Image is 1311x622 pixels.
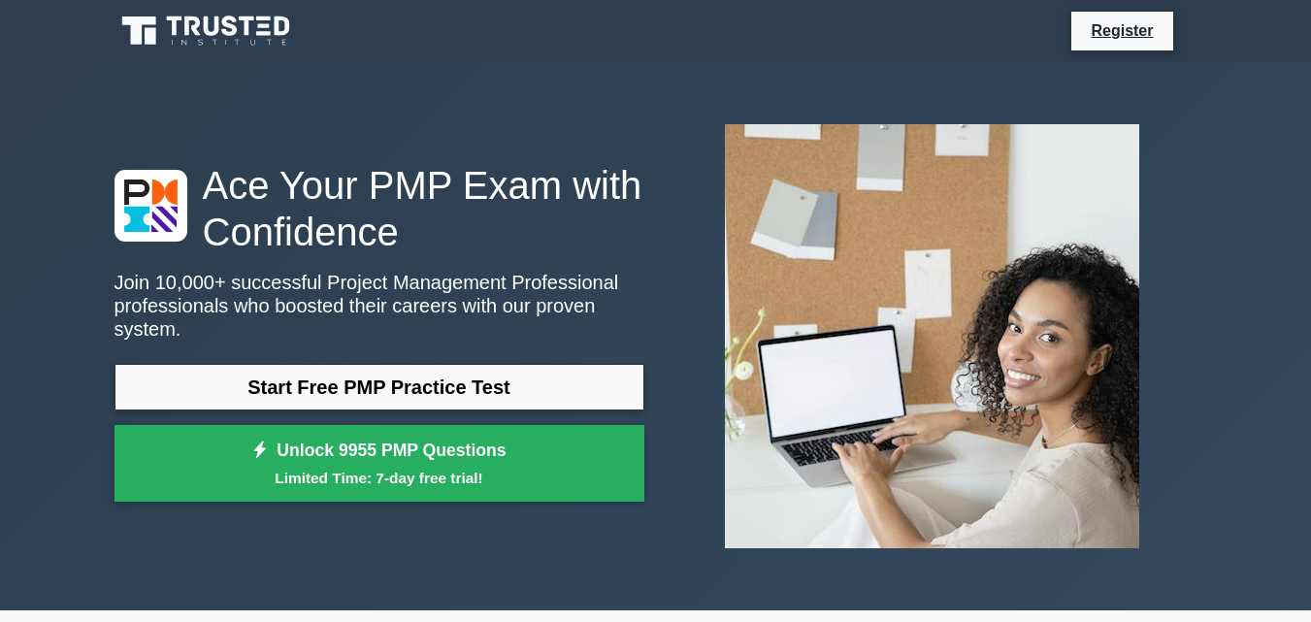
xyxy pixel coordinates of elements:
[1079,18,1164,43] a: Register
[115,425,644,503] a: Unlock 9955 PMP QuestionsLimited Time: 7-day free trial!
[115,364,644,410] a: Start Free PMP Practice Test
[115,271,644,341] p: Join 10,000+ successful Project Management Professional professionals who boosted their careers w...
[139,467,620,489] small: Limited Time: 7-day free trial!
[115,162,644,255] h1: Ace Your PMP Exam with Confidence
